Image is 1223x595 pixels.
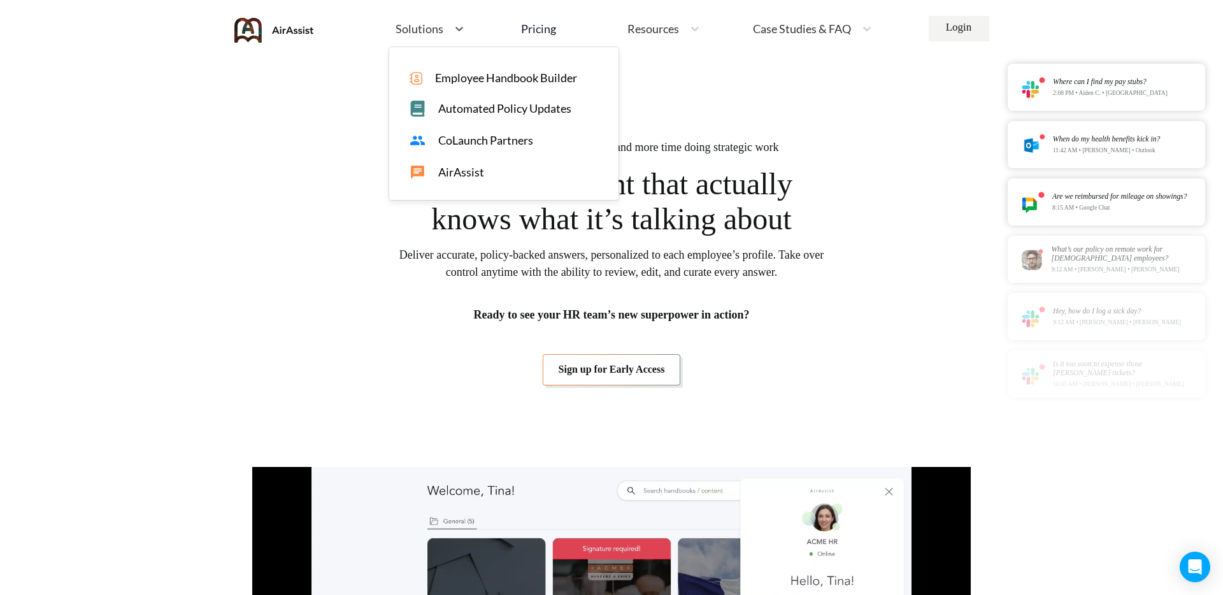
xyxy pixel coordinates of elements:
img: AirAssist [234,18,314,43]
div: Is it too soon to expense those [PERSON_NAME] tickets? [1053,360,1201,377]
div: Where can I find my pay stubs? [1053,78,1168,86]
img: notification [1022,191,1045,213]
img: notification [1022,76,1045,98]
div: Hey, how do I log a sick day? [1053,307,1181,315]
div: Pricing [521,23,556,34]
span: Deliver accurate, policy-backed answers, personalized to each employee’s profile. Take over contr... [398,247,825,281]
span: Automated Policy Updates [438,102,571,115]
p: 8:15 AM • Google Chat [1052,204,1187,211]
span: Solutions [396,23,443,34]
p: 9:12 AM • [PERSON_NAME] • [PERSON_NAME] [1051,266,1201,273]
span: Ready to see your HR team’s new superpower in action? [473,306,749,324]
span: Resources [627,23,679,34]
img: notification [1022,363,1045,385]
img: notification [1022,134,1045,155]
div: What’s our policy on remote work for [DEMOGRAPHIC_DATA] employees? [1051,245,1201,262]
a: Pricing [521,17,556,40]
img: notification [1022,248,1043,270]
div: When do my health benefits kick in? [1053,135,1161,143]
span: The AI Assistant that actually knows what it’s talking about [414,166,810,236]
div: Are we reimbursed for mileage on showings? [1052,192,1187,201]
p: 11:42 AM • [PERSON_NAME] • Outlook [1053,147,1161,154]
span: Case Studies & FAQ [753,23,851,34]
p: 2:08 PM • Aiden C. • [GEOGRAPHIC_DATA] [1053,90,1168,97]
p: 10:35 AM • [PERSON_NAME] • [PERSON_NAME] [1053,381,1201,388]
a: Login [929,16,989,41]
span: CoLaunch Partners [438,134,533,147]
span: Employee Handbook Builder [435,71,577,85]
img: notification [1022,306,1045,327]
div: Open Intercom Messenger [1180,552,1210,582]
a: Sign up for Early Access [543,354,681,385]
img: icon [410,72,422,85]
p: 9:12 AM • [PERSON_NAME] • [PERSON_NAME] [1053,319,1181,326]
span: AirAssist [438,166,484,179]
